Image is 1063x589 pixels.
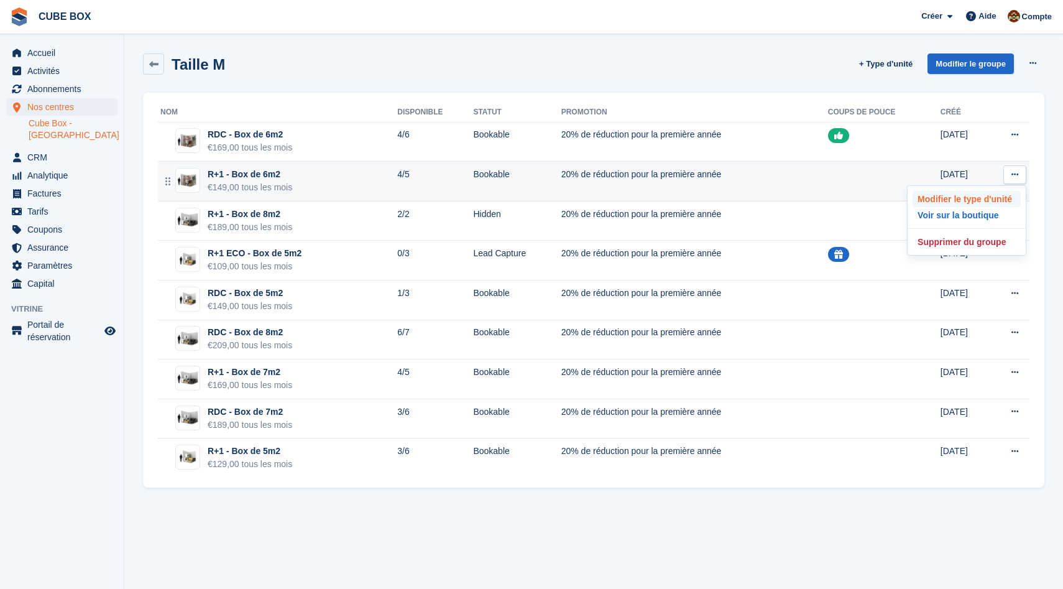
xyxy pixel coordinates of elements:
[11,303,124,315] span: Vitrine
[561,201,828,241] td: 20% de réduction pour la première année
[941,103,986,123] th: Créé
[941,162,986,202] td: [DATE]
[397,320,473,359] td: 6/7
[27,149,102,166] span: CRM
[6,221,117,238] a: menu
[27,318,102,343] span: Portail de réservation
[208,445,292,458] div: R+1 - Box de 5m2
[978,10,996,22] span: Aide
[27,203,102,220] span: Tarifs
[27,62,102,80] span: Activités
[6,185,117,202] a: menu
[176,211,200,229] img: 75-sqft-unit.jpg
[397,241,473,281] td: 0/3
[27,221,102,238] span: Coupons
[473,320,561,359] td: Bookable
[941,122,986,162] td: [DATE]
[473,281,561,320] td: Bookable
[397,281,473,320] td: 1/3
[397,103,473,123] th: Disponible
[208,221,292,234] div: €189,00 tous les mois
[208,406,292,419] div: RDC - Box de 7m2
[913,191,1021,207] a: Modifier le type d'unité
[913,207,1021,223] a: Voir sur la boutique
[208,208,292,221] div: R+1 - Box de 8m2
[27,275,102,292] span: Capital
[6,318,117,343] a: menu
[397,201,473,241] td: 2/2
[397,122,473,162] td: 4/6
[208,326,292,339] div: RDC - Box de 8m2
[473,438,561,478] td: Bookable
[27,98,102,116] span: Nos centres
[6,167,117,184] a: menu
[208,287,292,300] div: RDC - Box de 5m2
[941,320,986,359] td: [DATE]
[208,260,301,273] div: €109,00 tous les mois
[208,366,292,379] div: R+1 - Box de 7m2
[473,201,561,241] td: Hidden
[561,241,828,281] td: 20% de réduction pour la première année
[6,203,117,220] a: menu
[176,448,200,466] img: 50-sqft-unit.jpg
[473,103,561,123] th: Statut
[176,409,200,427] img: 75-sqft-unit.jpg
[6,239,117,256] a: menu
[10,7,29,26] img: stora-icon-8386f47178a22dfd0bd8f6a31ec36ba5ce8667c1dd55bd0f319d3a0aa187defe.svg
[561,399,828,438] td: 20% de réduction pour la première année
[29,118,117,141] a: Cube Box - [GEOGRAPHIC_DATA]
[473,359,561,399] td: Bookable
[208,458,292,471] div: €129,00 tous les mois
[27,44,102,62] span: Accueil
[208,141,292,154] div: €169,00 tous les mois
[208,379,292,392] div: €169,00 tous les mois
[561,320,828,359] td: 20% de réduction pour la première année
[158,103,397,123] th: Nom
[913,234,1021,250] a: Supprimer du groupe
[6,44,117,62] a: menu
[176,330,200,348] img: 75-sqft-unit.jpg
[828,103,941,123] th: Coups de pouce
[6,275,117,292] a: menu
[208,339,292,352] div: €209,00 tous les mois
[397,162,473,202] td: 4/5
[921,10,942,22] span: Créer
[27,167,102,184] span: Analytique
[854,53,918,74] a: + Type d'unité
[27,239,102,256] span: Assurance
[176,369,200,387] img: 75-sqft-unit.jpg
[208,300,292,313] div: €149,00 tous les mois
[397,438,473,478] td: 3/6
[6,149,117,166] a: menu
[561,162,828,202] td: 20% de réduction pour la première année
[1008,10,1020,22] img: alex soubira
[927,53,1014,74] a: Modifier le groupe
[6,80,117,98] a: menu
[941,281,986,320] td: [DATE]
[397,399,473,438] td: 3/6
[176,251,200,269] img: 50-sqft-unit.jpg
[208,419,292,432] div: €189,00 tous les mois
[208,181,292,194] div: €149,00 tous les mois
[561,359,828,399] td: 20% de réduction pour la première année
[6,98,117,116] a: menu
[176,132,200,150] img: 64-sqft-unit.jpg
[941,241,986,281] td: [DATE]
[1022,11,1052,23] span: Compte
[34,6,96,27] a: CUBE BOX
[561,281,828,320] td: 20% de réduction pour la première année
[561,438,828,478] td: 20% de réduction pour la première année
[941,359,986,399] td: [DATE]
[473,241,561,281] td: Lead Capture
[27,257,102,274] span: Paramètres
[6,62,117,80] a: menu
[561,103,828,123] th: Promotion
[103,323,117,338] a: Boutique d'aperçu
[172,56,225,73] h2: Taille M
[941,399,986,438] td: [DATE]
[208,247,301,260] div: R+1 ECO - Box de 5m2
[473,399,561,438] td: Bookable
[561,122,828,162] td: 20% de réduction pour la première année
